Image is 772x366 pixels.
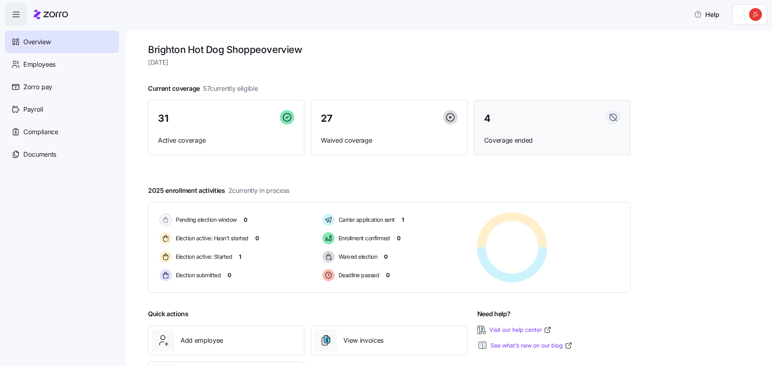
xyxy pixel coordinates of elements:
span: 27 [321,114,332,123]
span: Waived election [336,253,378,261]
span: 1 [239,253,241,261]
span: 0 [397,234,400,242]
span: Enrollment confirmed [336,234,390,242]
span: Carrier application sent [336,216,395,224]
span: Quick actions [148,309,189,319]
span: [DATE] [148,57,630,67]
span: Election submitted [173,271,221,279]
span: 2 currently in process [228,186,289,196]
span: Help [678,10,703,19]
a: Employees [5,53,119,76]
img: dabd418a90e87b974ad9e4d6da1f3d74 [749,8,762,21]
img: Employer logo [721,10,737,19]
span: Add employee [181,335,223,346]
span: 1 [402,216,404,224]
span: 0 [386,271,390,279]
span: Employees [23,59,55,70]
span: 57 currently eligible [203,84,258,94]
a: Compliance [5,121,119,143]
span: Payroll [23,104,43,115]
span: Current coverage [148,84,258,94]
span: Deadline passed [336,271,380,279]
span: Election active: Started [173,253,232,261]
span: 0 [255,234,259,242]
span: 31 [158,114,168,123]
a: Overview [5,31,119,53]
button: Help [671,6,710,22]
span: 0 [384,253,388,261]
span: View invoices [343,335,384,346]
a: Documents [5,143,119,166]
span: Pending election window [173,216,237,224]
span: 0 [244,216,247,224]
span: 2025 enrollment activities [148,186,289,196]
h1: Brighton Hot Dog Shoppe overview [148,43,630,56]
span: Zorro pay [23,82,52,92]
a: Zorro pay [5,76,119,98]
span: 0 [228,271,231,279]
span: Active coverage [158,135,294,145]
span: Waived coverage [321,135,457,145]
a: See what’s new on our blog [491,341,573,350]
span: Documents [23,149,56,159]
span: Compliance [23,127,58,137]
span: 4 [484,114,491,123]
span: Overview [23,37,51,47]
a: Visit our help center [489,326,552,334]
a: Payroll [5,98,119,121]
span: Election active: Hasn't started [173,234,248,242]
span: Coverage ended [484,135,620,145]
span: Need help? [477,309,511,319]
